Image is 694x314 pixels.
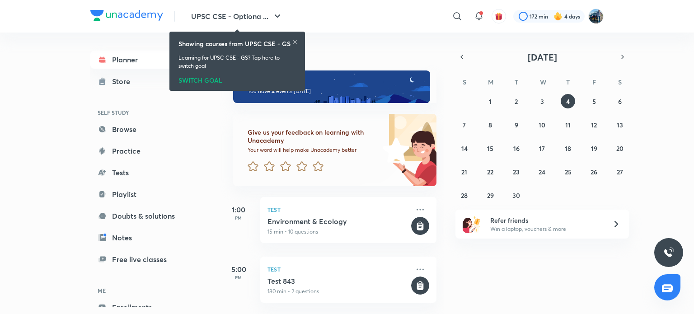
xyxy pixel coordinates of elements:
a: Notes [90,229,195,247]
button: September 15, 2025 [483,141,497,155]
p: Your word will help make Unacademy better [248,146,380,154]
h6: SELF STUDY [90,105,195,120]
a: Planner [90,51,195,69]
abbr: September 23, 2025 [513,168,520,176]
abbr: Saturday [618,78,622,86]
button: September 10, 2025 [535,117,549,132]
abbr: September 13, 2025 [617,121,623,129]
a: Browse [90,120,195,138]
abbr: September 2, 2025 [515,97,518,106]
abbr: Wednesday [540,78,546,86]
button: September 22, 2025 [483,164,497,179]
button: September 6, 2025 [613,94,627,108]
abbr: September 7, 2025 [463,121,466,129]
button: September 19, 2025 [587,141,601,155]
abbr: September 21, 2025 [461,168,467,176]
div: SWITCH GOAL [178,74,296,84]
button: September 30, 2025 [509,188,524,202]
abbr: September 5, 2025 [592,97,596,106]
button: September 3, 2025 [535,94,549,108]
a: Store [90,72,195,90]
a: Free live classes [90,250,195,268]
button: September 21, 2025 [457,164,472,179]
button: September 18, 2025 [561,141,575,155]
img: avatar [495,12,503,20]
p: PM [220,215,257,220]
button: September 20, 2025 [613,141,627,155]
button: September 9, 2025 [509,117,524,132]
abbr: September 15, 2025 [487,144,493,153]
abbr: September 30, 2025 [512,191,520,200]
button: September 14, 2025 [457,141,472,155]
p: Test [267,264,409,275]
button: avatar [492,9,506,23]
img: streak [553,12,563,21]
a: Playlist [90,185,195,203]
abbr: Thursday [566,78,570,86]
button: September 17, 2025 [535,141,549,155]
button: September 12, 2025 [587,117,601,132]
button: September 29, 2025 [483,188,497,202]
div: Store [112,76,136,87]
button: September 8, 2025 [483,117,497,132]
h5: Environment & Ecology [267,217,409,226]
abbr: September 24, 2025 [539,168,545,176]
abbr: Friday [592,78,596,86]
abbr: September 19, 2025 [591,144,597,153]
button: September 13, 2025 [613,117,627,132]
button: September 16, 2025 [509,141,524,155]
abbr: September 25, 2025 [565,168,572,176]
abbr: Sunday [463,78,466,86]
abbr: September 1, 2025 [489,97,492,106]
a: Company Logo [90,10,163,23]
h6: Good evening, I [248,79,422,87]
abbr: September 11, 2025 [565,121,571,129]
p: You have 4 events [DATE] [248,88,422,95]
p: PM [220,275,257,280]
h5: 5:00 [220,264,257,275]
abbr: September 29, 2025 [487,191,494,200]
button: September 27, 2025 [613,164,627,179]
button: September 11, 2025 [561,117,575,132]
p: Learning for UPSC CSE - GS? Tap here to switch goal [178,54,296,70]
button: September 1, 2025 [483,94,497,108]
button: September 4, 2025 [561,94,575,108]
h6: Showing courses from UPSC CSE - GS [178,39,291,48]
a: Tests [90,164,195,182]
abbr: September 26, 2025 [591,168,597,176]
abbr: September 12, 2025 [591,121,597,129]
abbr: Monday [488,78,493,86]
button: September 26, 2025 [587,164,601,179]
abbr: September 16, 2025 [513,144,520,153]
button: September 25, 2025 [561,164,575,179]
abbr: September 28, 2025 [461,191,468,200]
h6: Refer friends [490,216,601,225]
abbr: September 18, 2025 [565,144,571,153]
abbr: Tuesday [515,78,518,86]
h6: ME [90,283,195,298]
button: September 2, 2025 [509,94,524,108]
img: referral [463,215,481,233]
img: evening [233,70,430,103]
p: Win a laptop, vouchers & more [490,225,601,233]
abbr: September 20, 2025 [616,144,624,153]
button: [DATE] [468,51,616,63]
button: September 5, 2025 [587,94,601,108]
h6: Give us your feedback on learning with Unacademy [248,128,380,145]
button: September 23, 2025 [509,164,524,179]
h5: 1:00 [220,204,257,215]
abbr: September 17, 2025 [539,144,545,153]
abbr: September 9, 2025 [515,121,518,129]
p: 15 min • 10 questions [267,228,409,236]
a: Practice [90,142,195,160]
img: Company Logo [90,10,163,21]
h5: Test 843 [267,277,409,286]
abbr: September 4, 2025 [566,97,570,106]
span: [DATE] [528,51,557,63]
h4: [DATE] [233,51,445,61]
button: September 28, 2025 [457,188,472,202]
button: September 24, 2025 [535,164,549,179]
button: UPSC CSE - Optiona ... [186,7,288,25]
abbr: September 27, 2025 [617,168,623,176]
abbr: September 14, 2025 [461,144,468,153]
